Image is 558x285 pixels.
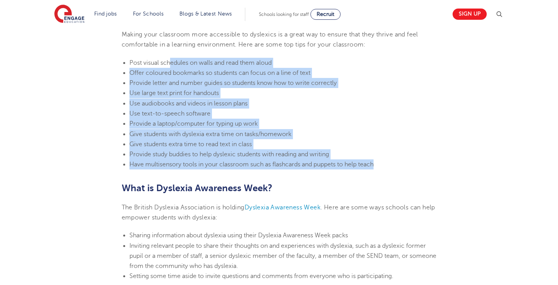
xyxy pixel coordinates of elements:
a: Sign up [453,9,487,20]
span: Inviting relevant people to share their thoughts on and experiences with dyslexia, such as a dysl... [129,242,436,270]
span: . Here are some ways schools can help empower students with dyslexia: [122,204,435,221]
span: Offer coloured bookmarks so students can focus on a line of text [129,69,310,76]
span: Use large text print for handouts [129,90,219,97]
span: Have multisensory tools in your classroom such as flashcards and puppets to help teach [129,161,374,168]
a: Find jobs [94,11,117,17]
span: Making your classroom more accessible to dyslexics is a great way to ensure that they thrive and ... [122,31,418,48]
b: What is Dyslexia Awareness Week? [122,183,272,193]
span: Give students with dyslexia extra time on tasks/homework [129,131,291,138]
span: Provide letter and number guides so students know how to write correctly [129,79,337,86]
a: Blogs & Latest News [179,11,232,17]
span: Use text-to-speech software [129,110,210,117]
a: Dyslexia Awareness Week [245,204,320,211]
span: Sharing information about dyslexia using their Dyslexia Awareness Week packs [129,232,348,239]
a: For Schools [133,11,164,17]
span: The British Dyslexia Association is holding [122,204,245,211]
span: Provide study buddies to help dyslexic students with reading and writing [129,151,329,158]
span: Use audiobooks and videos in lesson plans [129,100,248,107]
img: Engage Education [54,5,84,24]
span: Give students extra time to read text in class [129,141,252,148]
span: Post visual schedules on walls and read them aloud [129,59,272,66]
span: Setting some time aside to invite questions and comments from everyone who is participating. [129,273,393,280]
span: Recruit [317,11,334,17]
span: Provide a laptop/computer for typing up work [129,120,258,127]
a: Recruit [310,9,341,20]
span: Schools looking for staff [259,12,309,17]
